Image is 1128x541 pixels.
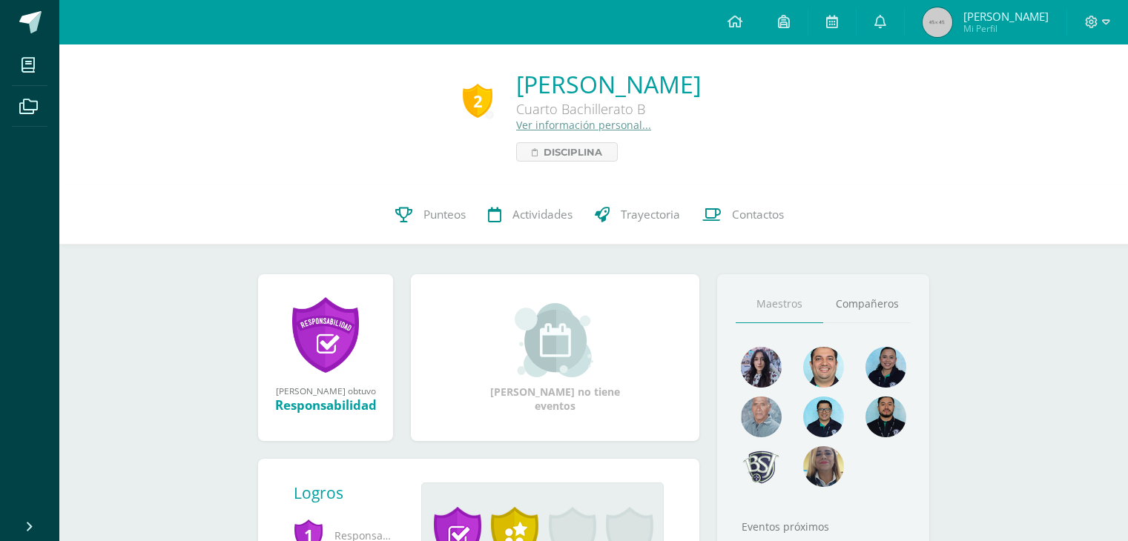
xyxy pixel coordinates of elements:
a: [PERSON_NAME] [516,68,701,100]
span: Actividades [512,207,573,222]
img: 4fefb2d4df6ade25d47ae1f03d061a50.png [865,347,906,388]
a: Actividades [477,185,584,245]
a: Ver información personal... [516,118,651,132]
span: Contactos [732,207,784,222]
span: Punteos [423,207,466,222]
a: Punteos [384,185,477,245]
div: [PERSON_NAME] obtuvo [273,385,378,396]
a: Maestros [736,285,823,323]
span: Trayectoria [621,207,680,222]
img: 31702bfb268df95f55e840c80866a926.png [741,347,782,388]
a: Trayectoria [584,185,691,245]
img: d483e71d4e13296e0ce68ead86aec0b8.png [741,446,782,487]
img: 677c00e80b79b0324b531866cf3fa47b.png [803,347,844,388]
div: Cuarto Bachillerato B [516,100,701,118]
a: Disciplina [516,142,618,162]
a: Contactos [691,185,795,245]
div: Eventos próximos [736,520,911,534]
span: Disciplina [544,143,602,161]
img: d220431ed6a2715784848fdc026b3719.png [803,396,844,437]
div: 2 [463,84,492,118]
span: [PERSON_NAME] [963,9,1049,24]
div: [PERSON_NAME] no tiene eventos [481,303,630,413]
img: event_small.png [515,303,596,377]
img: 2207c9b573316a41e74c87832a091651.png [865,396,906,437]
img: 45x45 [923,7,952,37]
span: Mi Perfil [963,22,1049,35]
div: Logros [294,482,409,503]
div: Responsabilidad [273,396,378,414]
img: aa9857ee84d8eb936f6c1e33e7ea3df6.png [803,446,844,487]
a: Compañeros [823,285,911,323]
img: 55ac31a88a72e045f87d4a648e08ca4b.png [741,396,782,437]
